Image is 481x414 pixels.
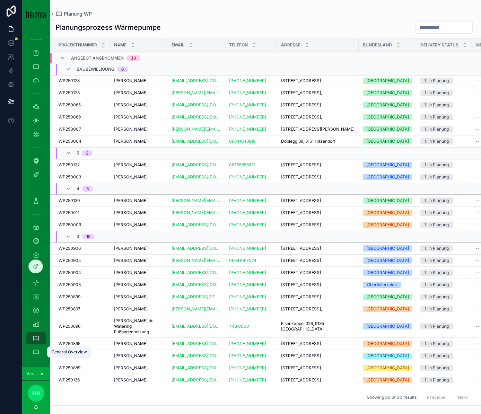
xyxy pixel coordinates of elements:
[229,270,273,275] a: [PHONE_NUMBER]
[59,341,106,346] a: WP250895
[475,324,480,329] span: --
[229,210,273,215] a: [PHONE_NUMBER]
[172,139,221,144] a: [EMAIL_ADDRESS][DOMAIN_NAME]
[229,306,266,312] a: [PHONE_NUMBER]
[172,162,221,168] a: [EMAIL_ADDRESS][DOMAIN_NAME]
[59,90,106,96] a: WP250123
[281,270,355,275] a: [STREET_ADDRESS]
[172,78,221,83] a: [EMAIL_ADDRESS][DOMAIN_NAME]
[281,102,355,108] a: [STREET_ADDRESS]
[425,138,449,144] div: 1. In Planung
[475,126,480,132] span: --
[59,139,106,144] a: WP250004
[281,139,355,144] a: Doblegg 39, 8151 Hitzendorf
[366,353,409,359] div: [GEOGRAPHIC_DATA]
[281,210,355,215] a: [STREET_ADDRESS]
[114,222,163,228] a: [PERSON_NAME]
[366,102,409,108] div: [GEOGRAPHIC_DATA]
[366,138,409,144] div: [GEOGRAPHIC_DATA]
[366,78,409,84] div: [GEOGRAPHIC_DATA]
[172,174,221,180] a: [EMAIL_ADDRESS][DOMAIN_NAME]
[59,78,106,83] a: WP250128
[420,323,467,329] a: 1. In Planung
[281,102,321,108] span: [STREET_ADDRESS]
[425,306,449,312] div: 1. In Planung
[59,222,106,228] a: WP250009
[172,126,221,132] a: [PERSON_NAME][EMAIL_ADDRESS][DOMAIN_NAME]
[172,306,221,312] a: [PERSON_NAME][EMAIL_ADDRESS][DOMAIN_NAME]
[59,294,106,300] a: WP250899
[114,306,163,312] a: [PERSON_NAME]
[229,114,266,120] a: [PHONE_NUMBER]
[59,282,106,288] a: WP250903
[114,282,163,288] a: [PERSON_NAME]
[59,324,80,329] span: WP250896
[229,162,273,168] a: 06765656671
[114,78,163,83] a: [PERSON_NAME]
[425,294,449,300] div: 1. In Planung
[475,282,480,288] span: --
[281,222,321,228] span: [STREET_ADDRESS]
[366,162,409,168] div: [GEOGRAPHIC_DATA]
[114,78,148,83] span: [PERSON_NAME]
[475,102,480,108] span: --
[363,323,412,329] a: [GEOGRAPHIC_DATA]
[59,114,106,120] a: WP250069
[229,198,266,203] a: [PHONE_NUMBER]
[420,257,467,264] a: 1. In Planung
[281,282,355,288] a: [STREET_ADDRESS]
[229,102,273,108] a: [PHONE_NUMBER]
[172,324,221,329] a: [EMAIL_ADDRESS][DOMAIN_NAME]
[363,197,412,204] a: [GEOGRAPHIC_DATA]
[281,114,355,120] a: [STREET_ADDRESS],
[475,162,480,168] span: --
[363,353,412,359] a: [GEOGRAPHIC_DATA]
[475,198,480,203] span: --
[114,270,163,275] a: [PERSON_NAME]
[281,198,321,203] span: [STREET_ADDRESS]
[55,10,92,17] a: Planung WP
[425,222,449,228] div: 1. In Planung
[425,210,449,216] div: 1. In Planung
[59,102,106,108] a: WP250065
[59,162,80,168] span: WP250132
[172,222,221,228] a: [EMAIL_ADDRESS][DOMAIN_NAME]
[281,270,321,275] span: [STREET_ADDRESS]
[281,306,322,312] span: [STREET_ADDRESS],
[281,222,355,228] a: [STREET_ADDRESS]
[420,90,467,96] a: 1. In Planung
[425,90,449,96] div: 1. In Planung
[425,341,449,347] div: 1. In Planung
[425,282,449,288] div: 1. In Planung
[59,126,106,132] a: WP250007
[59,246,81,251] span: WP250906
[59,174,81,180] span: WP250003
[229,174,266,180] a: [PHONE_NUMBER]
[420,138,467,144] a: 1. In Planung
[366,323,409,329] div: [GEOGRAPHIC_DATA]
[59,306,80,312] span: WP250897
[366,341,409,347] div: [GEOGRAPHIC_DATA]
[59,90,80,96] span: WP250123
[420,353,467,359] a: 1. In Planung
[425,197,449,204] div: 1. In Planung
[281,246,355,251] a: [STREET_ADDRESS]
[114,114,148,120] span: [PERSON_NAME]
[281,294,321,300] span: [STREET_ADDRESS]
[229,90,266,96] a: [PHONE_NUMBER]
[71,55,124,61] span: Angebot angenommen
[114,90,148,96] span: [PERSON_NAME]
[425,114,449,120] div: 1. In Planung
[475,90,480,96] span: --
[114,102,148,108] span: [PERSON_NAME]
[172,270,221,275] a: [EMAIL_ADDRESS][DOMAIN_NAME]
[114,162,163,168] a: [PERSON_NAME]
[420,197,467,204] a: 1. In Planung
[114,246,148,251] span: [PERSON_NAME]
[281,126,355,132] a: [STREET_ADDRESS][PERSON_NAME]
[172,90,221,96] a: [PERSON_NAME][EMAIL_ADDRESS][DOMAIN_NAME]
[229,90,273,96] a: [PHONE_NUMBER]
[172,102,221,108] a: [EMAIL_ADDRESS][DOMAIN_NAME]
[366,210,409,216] div: [GEOGRAPHIC_DATA]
